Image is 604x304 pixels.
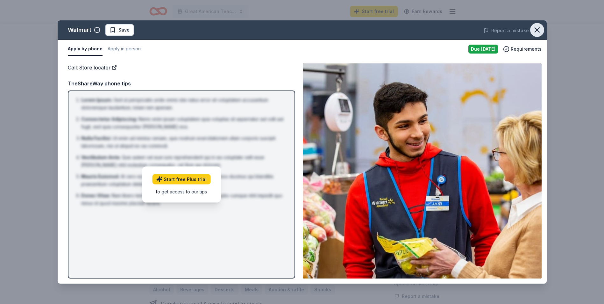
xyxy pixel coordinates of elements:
[81,116,137,122] span: Consectetur Adipiscing :
[81,174,119,179] span: Mauris Euismod :
[105,24,134,36] button: Save
[303,63,542,279] img: Image for Walmart
[81,193,110,198] span: Donec Vitae :
[81,154,286,169] li: Quis autem vel eum iure reprehenderit qui in ea voluptate velit esse [PERSON_NAME] nihil molestia...
[81,192,286,207] li: Nam libero tempore, cum soluta nobis est eligendi optio cumque nihil impedit quo minus id quod ma...
[484,27,529,34] button: Report a mistake
[81,97,112,103] span: Lorem Ipsum :
[81,173,286,188] li: At vero eos et accusamus et iusto odio dignissimos ducimus qui blanditiis praesentium voluptatum ...
[81,155,121,160] span: Vestibulum Ante :
[68,42,103,56] button: Apply by phone
[79,63,117,72] a: Store locator
[81,96,286,112] li: Sed ut perspiciatis unde omnis iste natus error sit voluptatem accusantium doloremque laudantium,...
[152,174,210,184] a: Start free Plus trial
[81,134,286,150] li: Ut enim ad minima veniam, quis nostrum exercitationem ullam corporis suscipit laboriosam, nisi ut...
[511,45,542,53] span: Requirements
[68,25,91,35] div: Walmart
[108,42,141,56] button: Apply in person
[118,26,130,34] span: Save
[68,79,295,88] div: TheShareWay phone tips
[468,45,498,54] div: Due [DATE]
[81,115,286,131] li: Nemo enim ipsam voluptatem quia voluptas sit aspernatur aut odit aut fugit, sed quia consequuntur...
[68,63,295,72] div: Call :
[152,188,210,195] div: to get access to our tips
[503,45,542,53] button: Requirements
[81,135,111,141] span: Nulla Facilisi :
